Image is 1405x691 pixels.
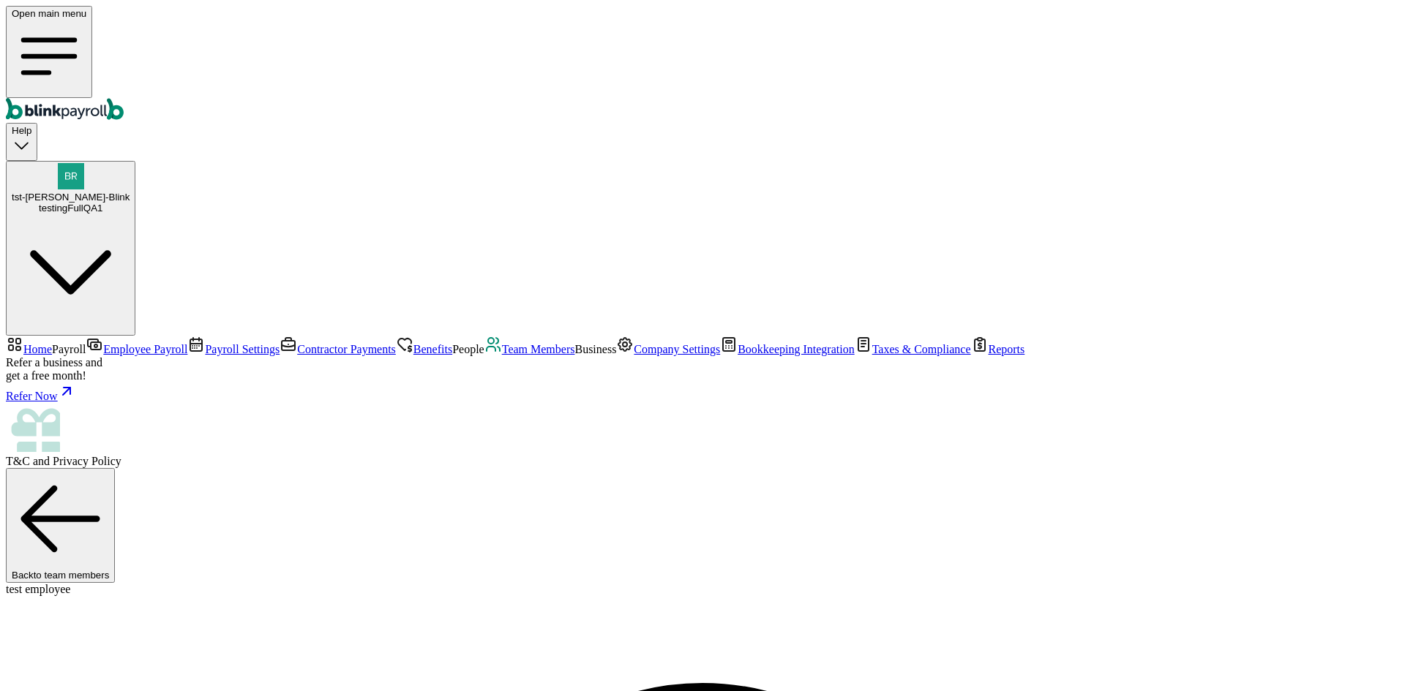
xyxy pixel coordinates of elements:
nav: Sidebar [6,336,1399,468]
div: testingFullQA1 [12,203,130,214]
iframe: Chat Widget [1332,621,1405,691]
span: Benefits [413,343,452,355]
a: Team Members [484,343,575,355]
button: Open main menu [6,6,92,98]
span: Employee Payroll [103,343,187,355]
span: Open main menu [12,8,86,19]
div: Refer a business and get a free month! [6,356,1399,382]
a: Payroll Settings [187,343,280,355]
a: Bookkeeping Integration [720,343,855,355]
span: Taxes & Compliance [872,343,971,355]
span: Team Members [502,343,575,355]
nav: Global [6,6,1399,123]
a: Taxes & Compliance [855,343,971,355]
span: Help [12,125,31,136]
span: Contractor Payments [297,343,396,355]
span: Business [574,343,616,355]
button: Backto team members [6,468,115,583]
span: T&C [6,455,30,467]
a: Refer Now [6,382,1399,403]
a: Company Settings [616,343,720,355]
span: Privacy Policy [53,455,121,467]
span: Bookkeeping Integration [738,343,855,355]
span: and [6,455,121,467]
div: test employee [6,583,1399,596]
a: Employee Payroll [86,343,187,355]
a: Home [6,343,52,355]
span: Company Settings [634,343,720,355]
span: People [452,343,484,355]
span: Reports [989,343,1025,355]
a: Contractor Payments [280,343,396,355]
button: Help [6,123,37,160]
span: to team members [34,570,110,581]
span: Back [12,570,109,581]
a: Benefits [396,343,452,355]
a: Reports [971,343,1025,355]
span: Payroll Settings [205,343,280,355]
button: tst-[PERSON_NAME]-BlinktestingFullQA1 [6,161,135,336]
span: Payroll [52,343,86,355]
span: tst-[PERSON_NAME]-Blink [12,192,130,203]
span: Home [23,343,52,355]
